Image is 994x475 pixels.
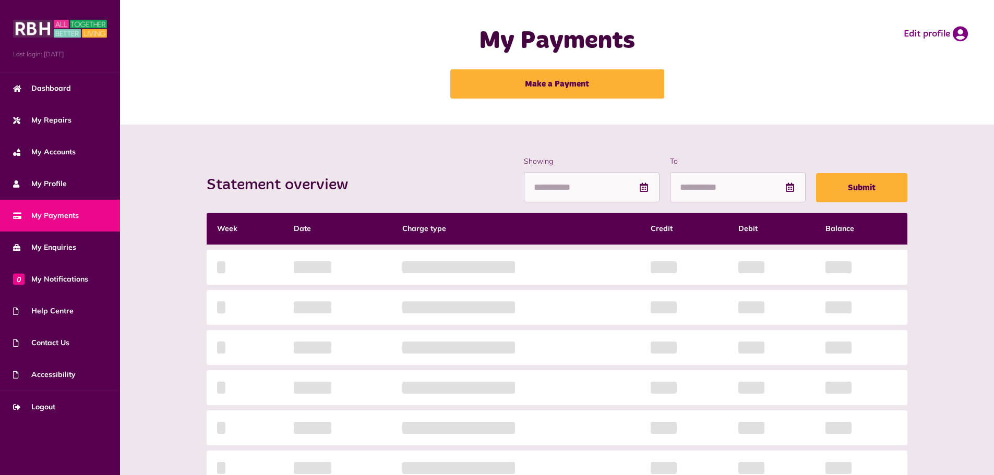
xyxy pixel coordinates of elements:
[13,274,88,285] span: My Notifications
[13,369,76,380] span: Accessibility
[349,26,765,56] h1: My Payments
[13,50,107,59] span: Last login: [DATE]
[13,242,76,253] span: My Enquiries
[450,69,664,99] a: Make a Payment
[13,337,69,348] span: Contact Us
[13,210,79,221] span: My Payments
[13,273,25,285] span: 0
[13,115,71,126] span: My Repairs
[13,306,74,316] span: Help Centre
[13,147,76,157] span: My Accounts
[13,18,107,39] img: MyRBH
[13,83,71,94] span: Dashboard
[904,26,968,42] a: Edit profile
[13,401,55,412] span: Logout
[13,178,67,189] span: My Profile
